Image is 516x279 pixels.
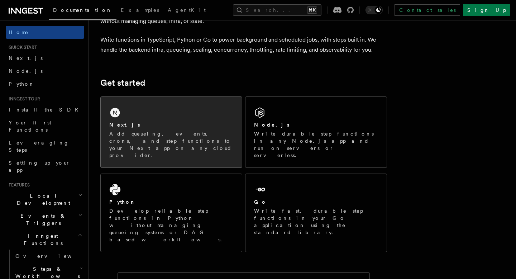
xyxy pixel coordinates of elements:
span: Node.js [9,68,43,74]
a: Python [6,77,84,90]
span: Quick start [6,44,37,50]
a: Contact sales [395,4,460,16]
a: Documentation [49,2,116,20]
kbd: ⌘K [307,6,317,14]
button: Inngest Functions [6,230,84,250]
a: Home [6,26,84,39]
button: Local Development [6,189,84,209]
a: Leveraging Steps [6,136,84,156]
span: Inngest tour [6,96,40,102]
h2: Node.js [254,121,290,128]
a: AgentKit [163,2,210,19]
button: Toggle dark mode [365,6,383,14]
span: Local Development [6,192,78,207]
span: Your first Functions [9,120,51,133]
a: Install the SDK [6,103,84,116]
span: Next.js [9,55,43,61]
span: Python [9,81,35,87]
a: Overview [13,250,84,263]
a: Sign Up [463,4,510,16]
span: Install the SDK [9,107,83,113]
span: Home [9,29,29,36]
p: Add queueing, events, crons, and step functions to your Next app on any cloud provider. [109,130,233,159]
a: GoWrite fast, durable step functions in your Go application using the standard library. [245,174,387,252]
span: Inngest Functions [6,232,77,247]
p: Write durable step functions in any Node.js app and run on servers or serverless. [254,130,378,159]
a: Node.jsWrite durable step functions in any Node.js app and run on servers or serverless. [245,96,387,168]
a: Next.jsAdd queueing, events, crons, and step functions to your Next app on any cloud provider. [100,96,242,168]
span: Features [6,182,30,188]
h2: Next.js [109,121,140,128]
span: AgentKit [168,7,206,13]
a: Node.js [6,65,84,77]
span: Documentation [53,7,112,13]
p: Write functions in TypeScript, Python or Go to power background and scheduled jobs, with steps bu... [100,35,387,55]
span: Overview [15,253,89,259]
a: PythonDevelop reliable step functions in Python without managing queueing systems or DAG based wo... [100,174,242,252]
a: Get started [100,78,145,88]
h2: Python [109,198,136,205]
p: Develop reliable step functions in Python without managing queueing systems or DAG based workflows. [109,207,233,243]
a: Examples [116,2,163,19]
p: Write fast, durable step functions in your Go application using the standard library. [254,207,378,236]
span: Setting up your app [9,160,70,173]
span: Events & Triggers [6,212,78,227]
button: Events & Triggers [6,209,84,230]
a: Setting up your app [6,156,84,176]
a: Next.js [6,52,84,65]
a: Your first Functions [6,116,84,136]
span: Examples [121,7,159,13]
span: Leveraging Steps [9,140,69,153]
button: Search...⌘K [233,4,321,16]
h2: Go [254,198,267,205]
